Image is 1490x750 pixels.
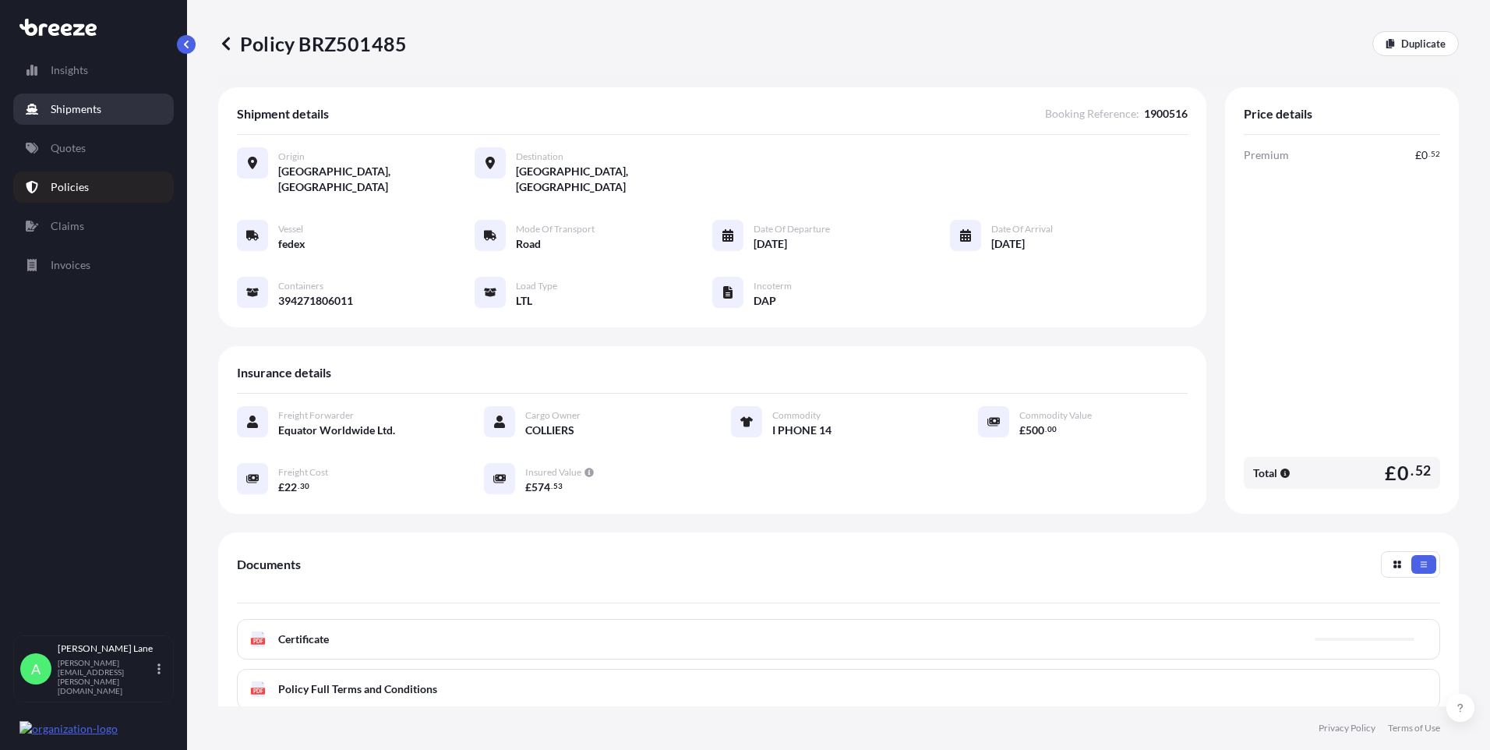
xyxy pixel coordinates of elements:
[51,179,89,195] p: Policies
[516,280,557,292] span: Load Type
[13,249,174,281] a: Invoices
[1019,409,1092,422] span: Commodity Value
[1411,466,1414,476] span: .
[1431,151,1440,157] span: 52
[1401,36,1446,51] p: Duplicate
[525,482,531,493] span: £
[754,236,787,252] span: [DATE]
[51,218,84,234] p: Claims
[1045,426,1047,432] span: .
[58,642,154,655] p: [PERSON_NAME] Lane
[278,631,329,647] span: Certificate
[991,236,1025,252] span: [DATE]
[991,223,1053,235] span: Date of Arrival
[218,31,407,56] p: Policy BRZ501485
[1415,150,1421,161] span: £
[516,236,541,252] span: Road
[1385,463,1396,483] span: £
[1415,466,1431,476] span: 52
[278,223,303,235] span: Vessel
[237,669,1440,709] a: PDFPolicy Full Terms and Conditions
[298,483,299,489] span: .
[1397,463,1409,483] span: 0
[237,106,329,122] span: Shipment details
[772,423,832,438] span: I PHONE 14
[278,236,305,252] span: fedex
[13,94,174,125] a: Shipments
[1388,722,1440,734] a: Terms of Use
[51,101,101,117] p: Shipments
[1253,465,1277,481] span: Total
[525,409,581,422] span: Cargo Owner
[278,293,353,309] span: 394271806011
[237,365,331,380] span: Insurance details
[516,293,532,309] span: LTL
[525,466,581,479] span: Insured Value
[531,482,550,493] span: 574
[278,482,284,493] span: £
[278,423,395,438] span: Equator Worldwide Ltd.
[51,257,90,273] p: Invoices
[51,62,88,78] p: Insights
[516,150,563,163] span: Destination
[278,280,323,292] span: Containers
[237,557,301,572] span: Documents
[754,293,776,309] span: DAP
[13,210,174,242] a: Claims
[1372,31,1459,56] a: Duplicate
[58,658,154,695] p: [PERSON_NAME][EMAIL_ADDRESS][PERSON_NAME][DOMAIN_NAME]
[1045,106,1139,122] span: Booking Reference :
[1026,425,1044,436] span: 500
[1047,426,1057,432] span: 00
[253,639,263,644] text: PDF
[253,688,263,694] text: PDF
[754,223,830,235] span: Date of Departure
[278,466,328,479] span: Freight Cost
[516,164,712,195] span: [GEOGRAPHIC_DATA], [GEOGRAPHIC_DATA]
[51,140,86,156] p: Quotes
[525,423,574,438] span: COLLIERS
[278,164,475,195] span: [GEOGRAPHIC_DATA], [GEOGRAPHIC_DATA]
[13,55,174,86] a: Insights
[278,681,437,697] span: Policy Full Terms and Conditions
[754,280,792,292] span: Incoterm
[551,483,553,489] span: .
[553,483,563,489] span: 53
[31,661,41,677] span: A
[1244,147,1289,163] span: Premium
[1144,106,1188,122] span: 1900516
[1319,722,1375,734] a: Privacy Policy
[278,150,305,163] span: Origin
[284,482,297,493] span: 22
[1428,151,1430,157] span: .
[13,133,174,164] a: Quotes
[13,172,174,203] a: Policies
[1421,150,1428,161] span: 0
[1019,425,1026,436] span: £
[772,409,821,422] span: Commodity
[516,223,595,235] span: Mode of Transport
[300,483,309,489] span: 30
[19,721,118,737] img: organization-logo
[1244,106,1312,122] span: Price details
[278,409,354,422] span: Freight Forwarder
